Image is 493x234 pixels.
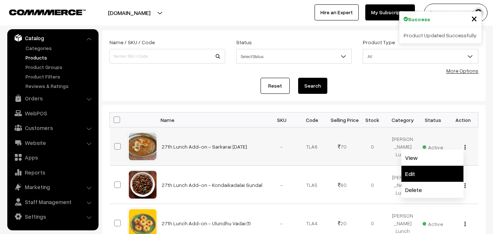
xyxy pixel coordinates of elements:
[24,73,96,80] a: Product Filters
[297,112,327,127] th: Code
[9,180,96,193] a: Marketing
[236,38,252,46] label: Status
[24,44,96,52] a: Categories
[24,54,96,61] a: Products
[9,166,96,179] a: Reports
[236,49,352,64] span: Select Status
[315,4,359,20] a: Hire an Expert
[9,31,96,45] a: Catalog
[9,210,96,223] a: Settings
[162,143,247,150] a: 27th Lunch Add-on - Sarkarai [DATE]
[357,166,388,204] td: 0
[297,127,327,166] td: TLA6
[9,121,96,134] a: Customers
[471,11,477,25] span: ×
[465,183,466,188] img: Menu
[297,166,327,204] td: TLA5
[388,127,418,166] td: [PERSON_NAME] Lunch
[9,136,96,149] a: Website
[423,218,443,228] span: Active
[418,112,448,127] th: Status
[401,166,463,182] a: Edit
[446,68,478,74] a: More Options
[267,112,297,127] th: SKU
[471,13,477,24] button: Close
[365,4,415,20] a: My Subscription
[423,142,443,151] span: Active
[24,82,96,90] a: Reviews & Ratings
[401,150,463,166] a: View
[448,112,478,127] th: Action
[267,166,297,204] td: -
[363,50,478,63] span: All
[388,112,418,127] th: Category
[109,38,155,46] label: Name / SKU / Code
[109,49,225,64] input: Name / SKU / Code
[157,112,267,127] th: Name
[9,9,86,15] img: COMMMERCE
[465,145,466,150] img: Menu
[9,195,96,208] a: Staff Management
[363,38,395,46] label: Product Type
[327,127,357,166] td: 70
[82,4,176,22] button: [DOMAIN_NAME]
[162,220,251,226] a: 27th Lunch Add-on - Ulundhu Vadai (1)
[357,127,388,166] td: 0
[327,112,357,127] th: Selling Price
[267,127,297,166] td: -
[9,107,96,120] a: WebPOS
[388,166,418,204] td: [PERSON_NAME] Lunch
[9,7,73,16] a: COMMMERCE
[363,49,478,64] span: All
[327,166,357,204] td: 60
[9,92,96,105] a: Orders
[399,27,482,43] div: Product Updated Successfully.
[357,112,388,127] th: Stock
[473,7,484,18] img: user
[261,78,290,94] a: Reset
[9,151,96,164] a: Apps
[424,4,488,22] button: [PERSON_NAME] s…
[465,222,466,226] img: Menu
[24,63,96,71] a: Product Groups
[162,182,262,188] a: 27th Lunch Add-on - Kondaikadalai Sundal
[401,182,463,198] a: Delete
[236,50,351,63] span: Select Status
[298,78,327,94] button: Search
[408,15,430,23] strong: Success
